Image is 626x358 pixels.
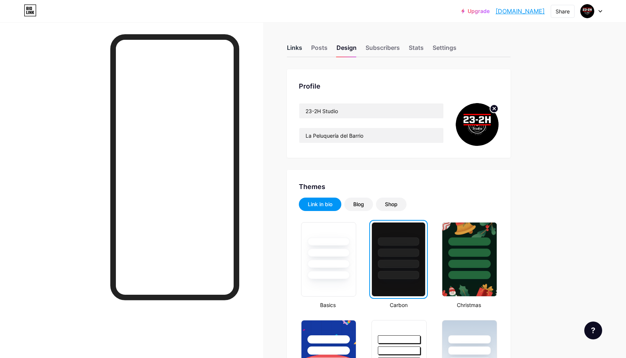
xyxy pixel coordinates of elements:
[299,301,357,309] div: Basics
[366,43,400,57] div: Subscribers
[440,301,498,309] div: Christmas
[299,128,443,143] input: Bio
[311,43,328,57] div: Posts
[456,103,499,146] img: 232hstudio
[433,43,456,57] div: Settings
[299,81,499,91] div: Profile
[580,4,594,18] img: 232hstudio
[461,8,490,14] a: Upgrade
[556,7,570,15] div: Share
[496,7,545,16] a: [DOMAIN_NAME]
[336,43,357,57] div: Design
[308,201,332,208] div: Link in bio
[287,43,302,57] div: Links
[369,301,428,309] div: Carbon
[385,201,398,208] div: Shop
[409,43,424,57] div: Stats
[299,103,443,118] input: Name
[299,182,499,192] div: Themes
[353,201,364,208] div: Blog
